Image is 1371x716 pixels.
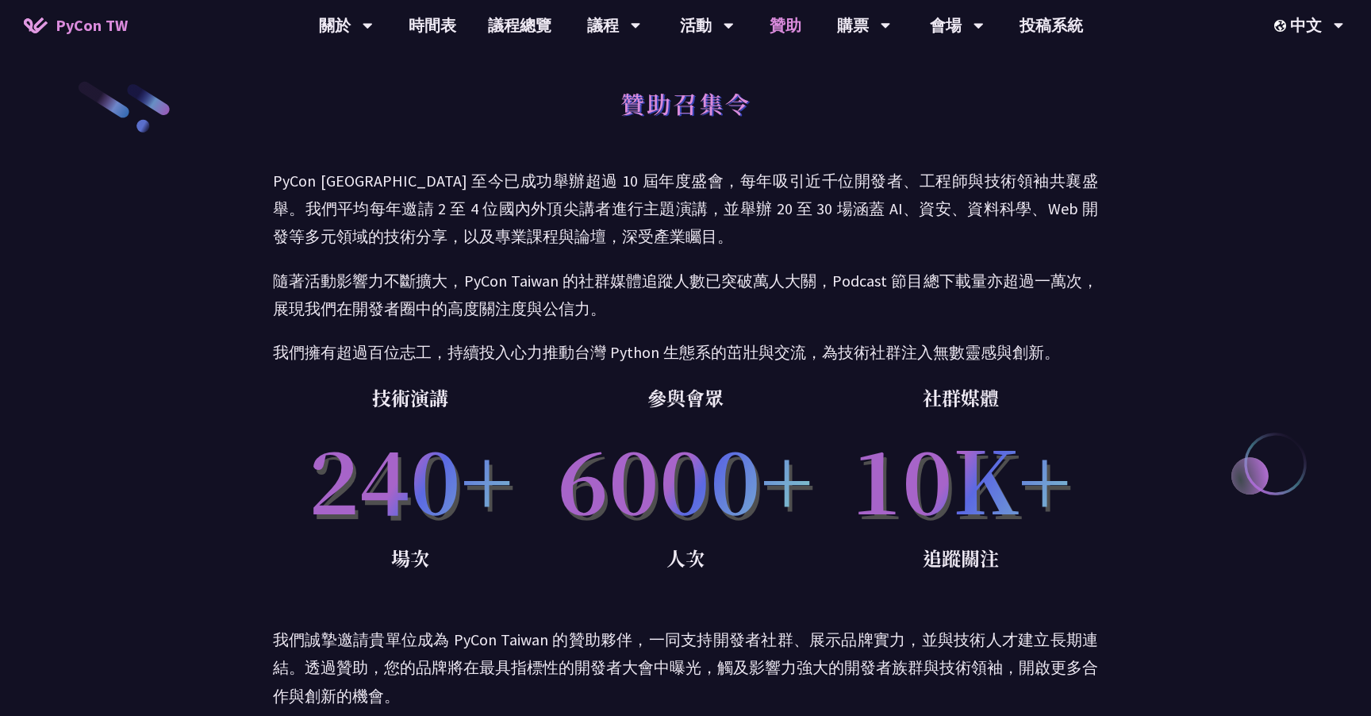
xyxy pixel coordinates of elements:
[823,414,1098,542] p: 10K+
[273,626,1098,710] p: 我們誠摯邀請貴單位成為 PyCon Taiwan 的贊助夥伴，一同支持開發者社群、展示品牌實力，並與技術人才建立長期連結。透過贊助，您的品牌將在最具指標性的開發者大會中曝光，觸及影響力強大的開發...
[56,13,128,37] span: PyCon TW
[273,414,548,542] p: 240+
[24,17,48,33] img: Home icon of PyCon TW 2025
[620,79,751,127] h1: 贊助召集令
[273,542,548,574] p: 場次
[548,382,824,414] p: 參與會眾
[273,382,548,414] p: 技術演講
[548,414,824,542] p: 6000+
[8,6,144,45] a: PyCon TW
[823,382,1098,414] p: 社群媒體
[273,267,1098,322] p: 隨著活動影響力不斷擴大，PyCon Taiwan 的社群媒體追蹤人數已突破萬人大關，Podcast 節目總下載量亦超過一萬次，展現我們在開發者圈中的高度關注度與公信力。
[1274,20,1290,32] img: Locale Icon
[823,542,1098,574] p: 追蹤關注
[273,338,1098,366] p: 我們擁有超過百位志工，持續投入心力推動台灣 Python 生態系的茁壯與交流，為技術社群注入無數靈感與創新。
[273,167,1098,251] p: PyCon [GEOGRAPHIC_DATA] 至今已成功舉辦超過 10 屆年度盛會，每年吸引近千位開發者、工程師與技術領袖共襄盛舉。我們平均每年邀請 2 至 4 位國內外頂尖講者進行主題演講，...
[548,542,824,574] p: 人次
